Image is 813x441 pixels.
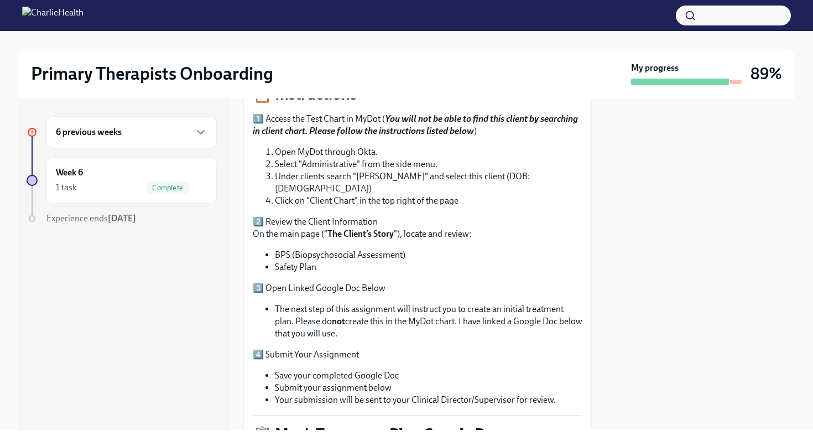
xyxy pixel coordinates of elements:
[46,116,217,148] div: 6 previous weeks
[145,184,190,192] span: Complete
[327,229,394,239] strong: The Client’s Story
[275,303,582,340] li: The next step of this assignment will instruct you to create an initial treatment plan. Please do...
[27,157,217,204] a: Week 61 taskComplete
[275,394,582,406] li: Your submission will be sent to your Clinical Director/Supervisor for review.
[275,370,582,382] li: Save your completed Google Doc
[631,62,679,74] strong: My progress
[275,382,582,394] li: Submit your assignment below
[22,7,84,24] img: CharlieHealth
[108,213,136,224] strong: [DATE]
[56,167,83,179] h6: Week 6
[275,261,582,273] li: Safety Plan
[275,170,582,195] li: Under clients search "[PERSON_NAME]" and select this client (DOB: [DEMOGRAPHIC_DATA])
[253,282,582,294] p: 3️⃣ Open Linked Google Doc Below
[253,113,578,136] strong: You will not be able to find this client by searching in client chart. Please follow the instruct...
[253,349,582,361] p: 4️⃣ Submit Your Assignment
[56,126,122,138] h6: 6 previous weeks
[275,146,582,158] li: Open MyDot through Okta.
[275,195,582,207] li: Click on "Client Chart" in the top right of the page
[46,213,136,224] span: Experience ends
[56,181,77,194] div: 1 task
[253,113,582,137] p: 1️⃣ Access the Test Chart in MyDot ( )
[275,158,582,170] li: Select "Administrative" from the side menu.
[275,249,582,261] li: BPS (Biopsychosocial Assessment)
[31,63,273,85] h2: Primary Therapists Onboarding
[332,316,345,326] strong: not
[751,64,782,84] h3: 89%
[253,216,582,240] p: 2️⃣ Review the Client Information On the main page (" "), locate and review:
